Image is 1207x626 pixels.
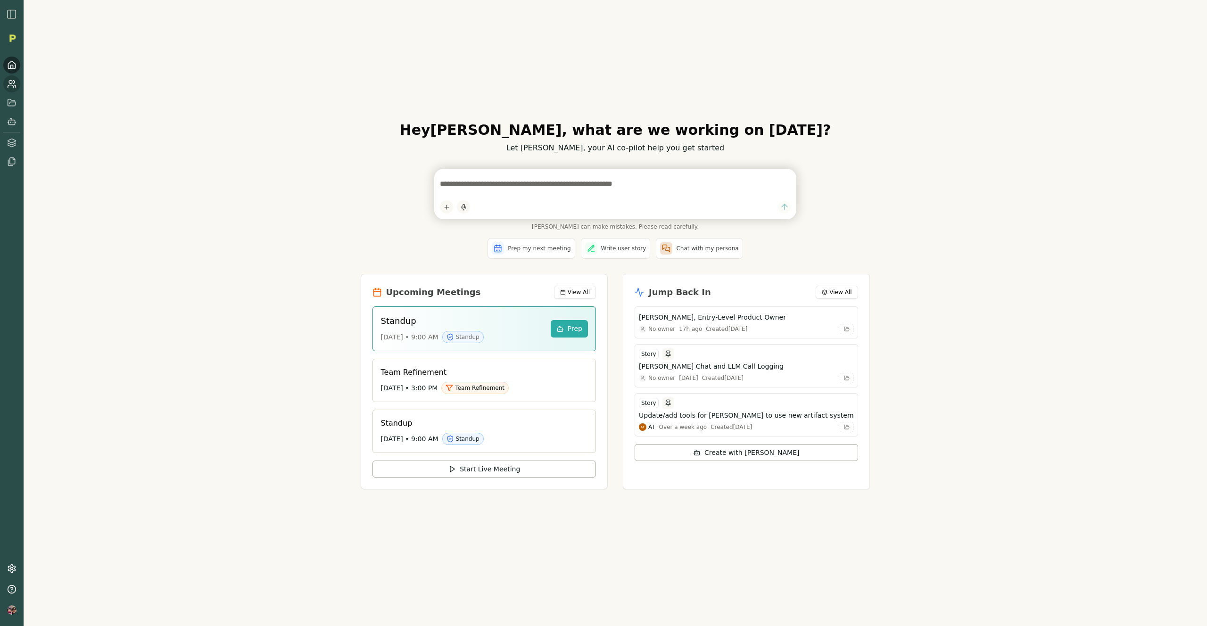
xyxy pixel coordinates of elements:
span: Prep my next meeting [508,245,570,252]
a: Standup[DATE] • 9:00 AMStandup [372,410,596,453]
h3: [PERSON_NAME], Entry-Level Product Owner [639,313,786,322]
button: Chat with my persona [656,238,743,259]
span: View All [829,288,852,296]
div: [DATE] • 9:00 AM [380,433,580,445]
span: AT [648,423,655,431]
button: Send message [778,201,791,214]
h3: Standup [380,418,580,429]
div: Team Refinement [441,382,509,394]
button: Write user story [581,238,651,259]
span: No owner [648,325,675,333]
button: Create with [PERSON_NAME] [635,444,858,461]
button: [PERSON_NAME], Entry-Level Product Owner [639,313,854,322]
span: Start Live Meeting [460,464,520,474]
div: 17h ago [679,325,702,333]
button: Start Live Meeting [372,461,596,478]
p: Let [PERSON_NAME], your AI co-pilot help you get started [361,142,869,154]
span: No owner [648,374,675,382]
button: Help [3,581,20,598]
div: Standup [442,331,484,343]
h2: Upcoming Meetings [386,286,480,299]
a: Standup[DATE] • 9:00 AMStandupPrep [372,306,596,351]
span: View All [568,288,590,296]
div: Created [DATE] [711,423,752,431]
img: Adam Tucker [639,423,646,431]
button: [PERSON_NAME] Chat and LLM Call Logging [639,362,854,371]
button: Prep my next meeting [488,238,575,259]
div: Story [639,398,659,408]
div: [DATE] • 3:00 PM [380,382,580,394]
img: sidebar [6,8,17,20]
span: Create with [PERSON_NAME] [704,448,799,457]
span: Chat with my persona [676,245,738,252]
span: Prep [568,324,582,334]
span: [PERSON_NAME] can make mistakes. Please read carefully. [434,223,796,231]
div: Created [DATE] [702,374,744,382]
button: View All [816,286,858,299]
h1: Hey [PERSON_NAME] , what are we working on [DATE]? [361,122,869,139]
button: View All [554,286,596,299]
button: Update/add tools for [PERSON_NAME] to use new artifact system [639,411,854,420]
img: Organization logo [5,31,19,45]
button: Start dictation [457,200,470,214]
div: Over a week ago [659,423,707,431]
button: Add content to chat [440,200,453,214]
span: Write user story [601,245,646,252]
div: Created [DATE] [706,325,747,333]
div: [DATE] [679,374,698,382]
div: Story [639,349,659,359]
h3: [PERSON_NAME] Chat and LLM Call Logging [639,362,784,371]
img: profile [7,605,17,615]
h3: Standup [380,314,543,327]
h2: Jump Back In [649,286,711,299]
div: Standup [442,433,484,445]
a: Team Refinement[DATE] • 3:00 PMTeam Refinement [372,359,596,402]
h3: Team Refinement [380,367,580,378]
div: [DATE] • 9:00 AM [380,331,543,343]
